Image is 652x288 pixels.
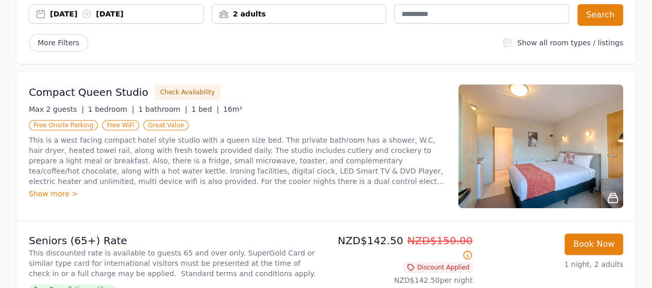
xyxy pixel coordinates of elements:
[29,233,322,248] p: Seniors (65+) Rate
[330,233,473,262] p: NZD$142.50
[50,9,203,19] div: [DATE] [DATE]
[155,84,221,100] button: Check Availability
[29,120,98,130] span: Free Onsite Parking
[143,120,189,130] span: Great Value
[29,85,148,99] h3: Compact Queen Studio
[407,234,473,247] span: NZD$150.00
[212,9,386,19] div: 2 adults
[577,4,623,26] button: Search
[29,34,88,52] span: More Filters
[330,275,473,285] p: NZD$142.50 per night
[29,248,322,279] p: This discounted rate is available to guests 65 and over only. SuperGold Card or similar type card...
[191,105,219,113] span: 1 bed |
[223,105,242,113] span: 16m²
[564,233,623,255] button: Book Now
[102,120,139,130] span: Free WiFi
[517,39,623,47] label: Show all room types / listings
[88,105,135,113] span: 1 bedroom |
[481,259,623,269] p: 1 night, 2 adults
[29,105,84,113] span: Max 2 guests |
[29,189,446,199] div: Show more >
[29,135,446,187] p: This is a west facing compact hotel style studio with a queen size bed. The private bathroom has ...
[138,105,187,113] span: 1 bathroom |
[404,262,473,273] span: Discount Applied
